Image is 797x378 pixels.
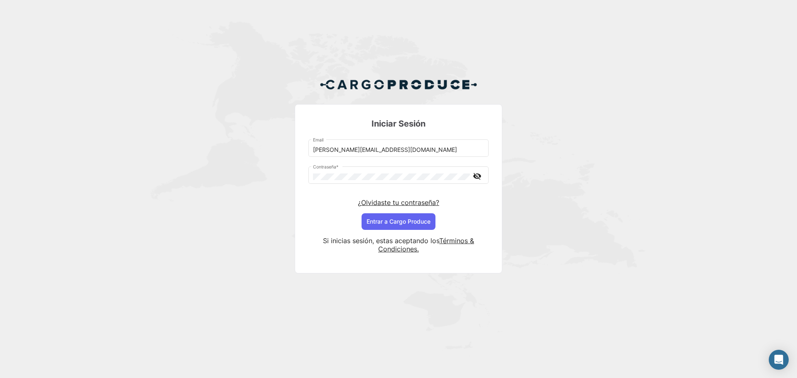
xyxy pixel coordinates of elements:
[308,118,489,129] h3: Iniciar Sesión
[378,237,474,253] a: Términos & Condiciones.
[362,213,435,230] button: Entrar a Cargo Produce
[313,146,484,154] input: Email
[472,171,482,181] mat-icon: visibility_off
[358,198,439,207] a: ¿Olvidaste tu contraseña?
[769,350,789,370] div: Open Intercom Messenger
[320,75,477,95] img: Cargo Produce Logo
[323,237,439,245] span: Si inicias sesión, estas aceptando los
